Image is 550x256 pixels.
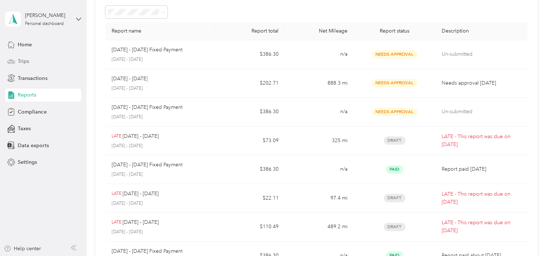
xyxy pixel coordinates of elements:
[284,22,353,40] th: Net Mileage
[18,57,29,65] span: Trips
[372,108,417,116] span: Needs Approval
[384,136,405,145] span: Draft
[436,22,527,40] th: Description
[216,184,284,213] td: $22.11
[284,98,353,127] td: n/a
[111,85,210,92] p: [DATE] - [DATE]
[284,155,353,184] td: n/a
[372,50,417,59] span: Needs Approval
[122,218,159,226] p: [DATE] - [DATE]
[216,213,284,242] td: $110.49
[111,247,182,255] p: [DATE] - [DATE] Fixed Payment
[284,40,353,69] td: n/a
[111,103,182,111] p: [DATE] - [DATE] Fixed Payment
[441,133,521,149] p: LATE - This report was due on [DATE]
[216,155,284,184] td: $386.30
[386,165,403,174] span: Paid
[216,69,284,98] td: $202.71
[441,108,521,116] p: Un-submitted
[18,158,37,166] span: Settings
[284,69,353,98] td: 888.3 mi
[216,40,284,69] td: $386.30
[384,223,405,231] span: Draft
[18,74,47,82] span: Transactions
[111,161,182,169] p: [DATE] - [DATE] Fixed Payment
[359,28,430,34] div: Report status
[111,56,210,63] p: [DATE] - [DATE]
[122,132,159,140] p: [DATE] - [DATE]
[111,46,182,54] p: [DATE] - [DATE] Fixed Payment
[216,127,284,155] td: $73.09
[441,190,521,206] p: LATE - This report was due on [DATE]
[25,12,70,19] div: [PERSON_NAME]
[509,216,550,256] iframe: Everlance-gr Chat Button Frame
[18,108,46,116] span: Compliance
[18,125,31,132] span: Taxes
[111,219,121,226] p: LATE
[372,79,417,87] span: Needs Approval
[441,219,521,235] p: LATE - This report was due on [DATE]
[111,143,210,149] p: [DATE] - [DATE]
[111,133,121,140] p: LATE
[18,41,32,48] span: Home
[284,127,353,155] td: 325 mi
[105,22,216,40] th: Report name
[18,142,49,149] span: Data exports
[25,22,64,26] div: Personal dashboard
[18,91,36,99] span: Reports
[111,75,147,83] p: [DATE] - [DATE]
[216,22,284,40] th: Report total
[441,50,521,58] p: Un-submitted
[441,165,521,173] p: Report paid [DATE]
[122,190,159,198] p: [DATE] - [DATE]
[111,200,210,207] p: [DATE] - [DATE]
[284,213,353,242] td: 489.2 mi
[111,114,210,120] p: [DATE] - [DATE]
[4,245,41,252] button: Help center
[284,184,353,213] td: 97.4 mi
[441,79,521,87] p: Needs approval [DATE]
[384,194,405,202] span: Draft
[111,229,210,235] p: [DATE] - [DATE]
[111,171,210,178] p: [DATE] - [DATE]
[111,191,121,197] p: LATE
[216,98,284,127] td: $386.30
